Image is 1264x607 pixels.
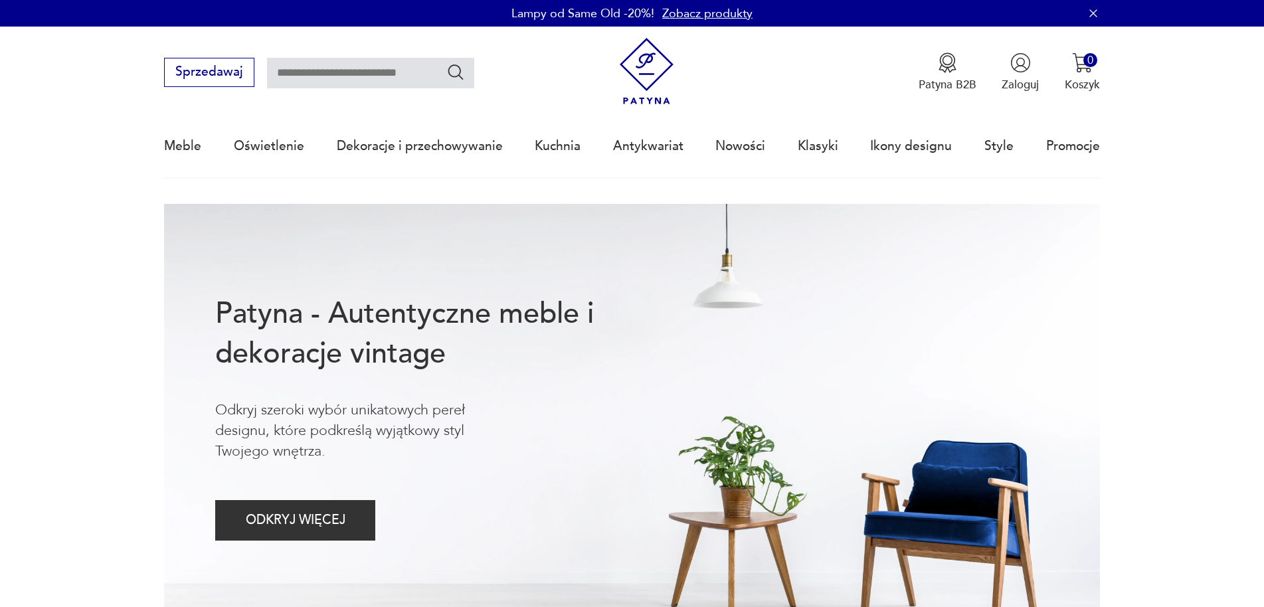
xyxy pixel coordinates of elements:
[164,58,254,87] button: Sprzedawaj
[984,116,1014,177] a: Style
[1065,52,1100,92] button: 0Koszyk
[613,116,683,177] a: Antykwariat
[919,52,976,92] a: Ikona medaluPatyna B2B
[215,294,646,374] h1: Patyna - Autentyczne meble i dekoracje vintage
[1002,52,1039,92] button: Zaloguj
[613,38,680,105] img: Patyna - sklep z meblami i dekoracjami vintage
[446,62,466,82] button: Szukaj
[535,116,581,177] a: Kuchnia
[164,68,254,78] a: Sprzedawaj
[1083,53,1097,67] div: 0
[511,5,654,22] p: Lampy od Same Old -20%!
[215,516,375,527] a: ODKRYJ WIĘCEJ
[1072,52,1093,73] img: Ikona koszyka
[215,400,518,462] p: Odkryj szeroki wybór unikatowych pereł designu, które podkreślą wyjątkowy styl Twojego wnętrza.
[215,500,375,541] button: ODKRYJ WIĘCEJ
[919,77,976,92] p: Patyna B2B
[662,5,753,22] a: Zobacz produkty
[919,52,976,92] button: Patyna B2B
[870,116,952,177] a: Ikony designu
[798,116,838,177] a: Klasyki
[1065,77,1100,92] p: Koszyk
[337,116,503,177] a: Dekoracje i przechowywanie
[1002,77,1039,92] p: Zaloguj
[234,116,304,177] a: Oświetlenie
[715,116,765,177] a: Nowości
[1010,52,1031,73] img: Ikonka użytkownika
[1046,116,1100,177] a: Promocje
[937,52,958,73] img: Ikona medalu
[164,116,201,177] a: Meble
